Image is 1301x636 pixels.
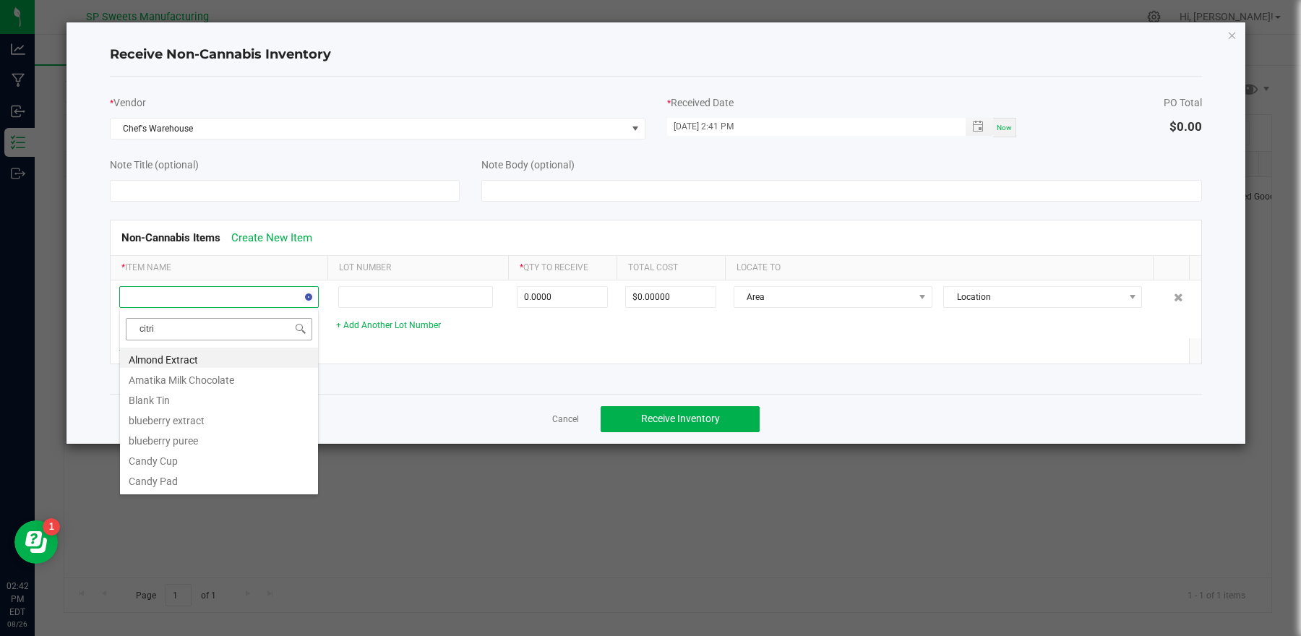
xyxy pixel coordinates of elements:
div: PO Total [1164,95,1202,111]
a: Create New Item [231,231,312,244]
span: Area [734,287,914,307]
div: Received Date [667,95,1017,111]
span: Chef's Warehouse [111,119,627,139]
iframe: Resource center unread badge [43,518,60,536]
div: Vendor [110,95,645,111]
div: Note Title (optional) [110,158,460,173]
span: Receive Inventory [641,413,720,424]
input: MM/dd/yyyy HH:MM a [667,118,950,136]
iframe: Resource center [14,520,58,564]
span: Location [944,287,1123,307]
span: Toggle popup [966,118,994,136]
div: Note Body (optional) [481,158,1203,173]
a: + Add Another Lot Number [336,320,441,330]
th: Qty to Receive [508,256,617,280]
button: Close [1227,26,1237,43]
th: Total Cost [617,256,725,280]
span: Non-Cannabis Items [121,231,220,244]
th: Locate To [725,256,1154,280]
th: Item Name [111,256,327,280]
span: Now [997,124,1012,132]
th: Lot Number [327,256,508,280]
span: $0.00 [1169,119,1202,134]
button: Receive Inventory [601,406,760,432]
a: Cancel [552,413,579,426]
h4: Receive Non-Cannabis Inventory [110,46,1203,64]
